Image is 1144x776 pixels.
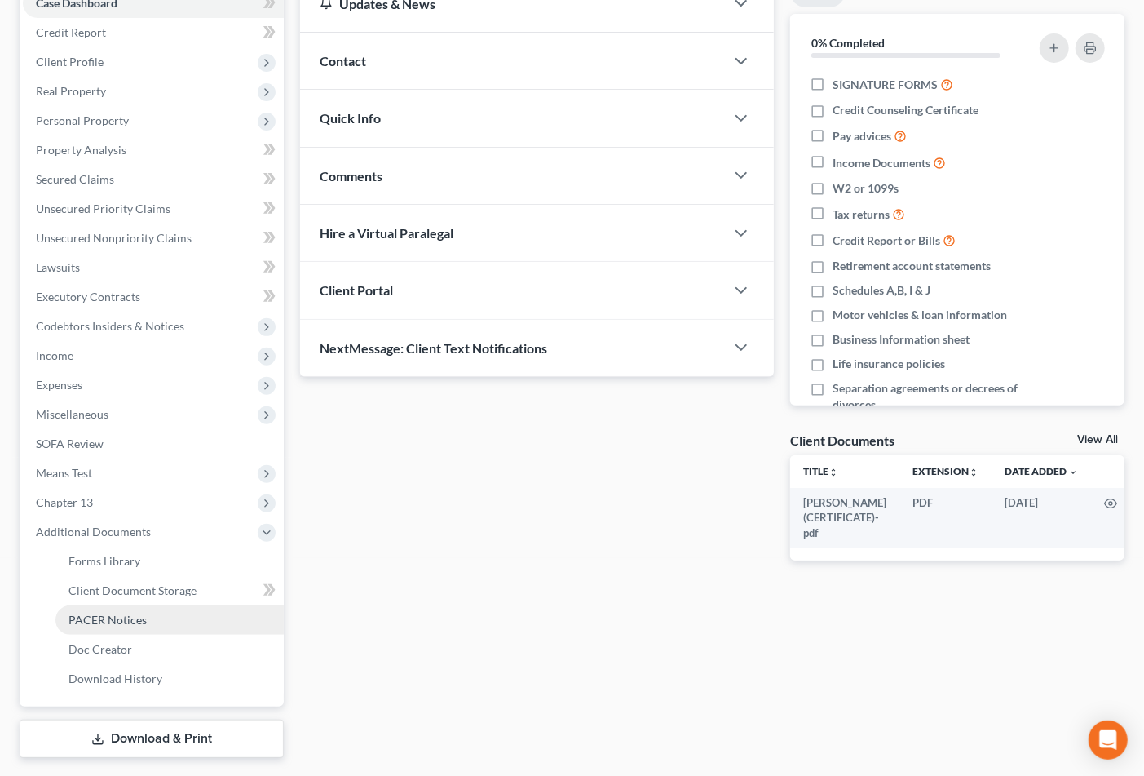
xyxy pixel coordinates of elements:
[1077,434,1118,446] a: View All
[320,340,547,356] span: NextMessage: Client Text Notifications
[23,165,284,194] a: Secured Claims
[36,143,126,157] span: Property Analysis
[36,437,104,450] span: SOFA Review
[833,307,1007,323] span: Motor vehicles & loan information
[790,488,899,548] td: [PERSON_NAME] (CERTIFICATE)-pdf
[790,432,894,449] div: Client Documents
[36,25,106,39] span: Credit Report
[23,194,284,224] a: Unsecured Priority Claims
[55,576,284,605] a: Client Document Storage
[36,466,92,480] span: Means Test
[833,331,970,348] span: Business Information sheet
[899,488,992,548] td: PDF
[36,319,184,333] span: Codebtors Insiders & Notices
[55,664,284,694] a: Download History
[36,55,104,69] span: Client Profile
[833,380,1027,413] span: Separation agreements or decrees of divorces
[68,672,162,685] span: Download History
[833,258,991,274] span: Retirement account statements
[68,613,147,627] span: PACER Notices
[36,348,73,362] span: Income
[833,155,930,171] span: Income Documents
[55,605,284,635] a: PACER Notices
[36,260,80,274] span: Lawsuits
[833,206,890,223] span: Tax returns
[68,642,132,656] span: Doc Creator
[55,547,284,576] a: Forms Library
[20,720,284,758] a: Download & Print
[803,465,838,477] a: Titleunfold_more
[828,468,838,477] i: unfold_more
[912,465,978,477] a: Extensionunfold_more
[68,583,197,597] span: Client Document Storage
[55,635,284,664] a: Doc Creator
[23,135,284,165] a: Property Analysis
[36,378,82,392] span: Expenses
[36,172,114,186] span: Secured Claims
[992,488,1091,548] td: [DATE]
[320,168,382,184] span: Comments
[68,554,140,568] span: Forms Library
[36,525,151,539] span: Additional Documents
[811,36,885,50] strong: 0% Completed
[23,18,284,47] a: Credit Report
[1089,721,1128,760] div: Open Intercom Messenger
[320,53,366,69] span: Contact
[969,468,978,477] i: unfold_more
[36,290,140,304] span: Executory Contracts
[23,224,284,253] a: Unsecured Nonpriority Claims
[36,84,106,98] span: Real Property
[833,233,940,249] span: Credit Report or Bills
[36,113,129,127] span: Personal Property
[1005,465,1078,477] a: Date Added expand_more
[23,253,284,282] a: Lawsuits
[833,77,938,93] span: SIGNATURE FORMS
[1068,468,1078,477] i: expand_more
[23,429,284,459] a: SOFA Review
[36,202,170,215] span: Unsecured Priority Claims
[833,102,978,118] span: Credit Counseling Certificate
[36,407,108,421] span: Miscellaneous
[36,231,192,245] span: Unsecured Nonpriority Claims
[833,128,891,144] span: Pay advices
[320,110,381,126] span: Quick Info
[320,282,393,298] span: Client Portal
[833,356,945,372] span: Life insurance policies
[833,282,930,299] span: Schedules A,B, I & J
[833,180,899,197] span: W2 or 1099s
[320,225,453,241] span: Hire a Virtual Paralegal
[36,495,93,509] span: Chapter 13
[23,282,284,312] a: Executory Contracts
